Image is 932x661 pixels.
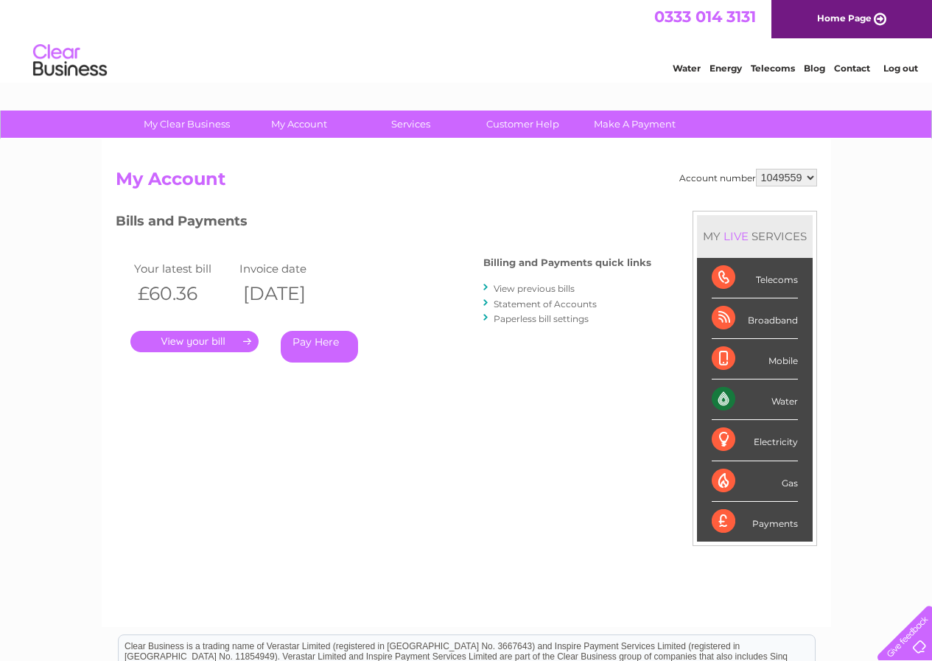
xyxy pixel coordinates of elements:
a: Statement of Accounts [494,298,597,309]
a: 0333 014 3131 [654,7,756,26]
a: Water [673,63,701,74]
th: £60.36 [130,279,236,309]
a: Energy [709,63,742,74]
div: Payments [712,502,798,542]
h2: My Account [116,169,817,197]
a: Pay Here [281,331,358,363]
img: logo.png [32,38,108,83]
div: Telecoms [712,258,798,298]
div: MY SERVICES [697,215,813,257]
a: Paperless bill settings [494,313,589,324]
div: Mobile [712,339,798,380]
a: My Account [238,111,360,138]
a: Services [350,111,472,138]
a: Customer Help [462,111,584,138]
td: Invoice date [236,259,342,279]
div: Water [712,380,798,420]
a: Contact [834,63,870,74]
h4: Billing and Payments quick links [483,257,651,268]
div: LIVE [721,229,751,243]
a: Make A Payment [574,111,696,138]
a: Log out [883,63,918,74]
div: Gas [712,461,798,502]
td: Your latest bill [130,259,236,279]
a: Telecoms [751,63,795,74]
a: . [130,331,259,352]
div: Clear Business is a trading name of Verastar Limited (registered in [GEOGRAPHIC_DATA] No. 3667643... [119,8,815,71]
a: My Clear Business [126,111,248,138]
th: [DATE] [236,279,342,309]
a: View previous bills [494,283,575,294]
h3: Bills and Payments [116,211,651,237]
div: Electricity [712,420,798,461]
div: Account number [679,169,817,186]
a: Blog [804,63,825,74]
div: Broadband [712,298,798,339]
